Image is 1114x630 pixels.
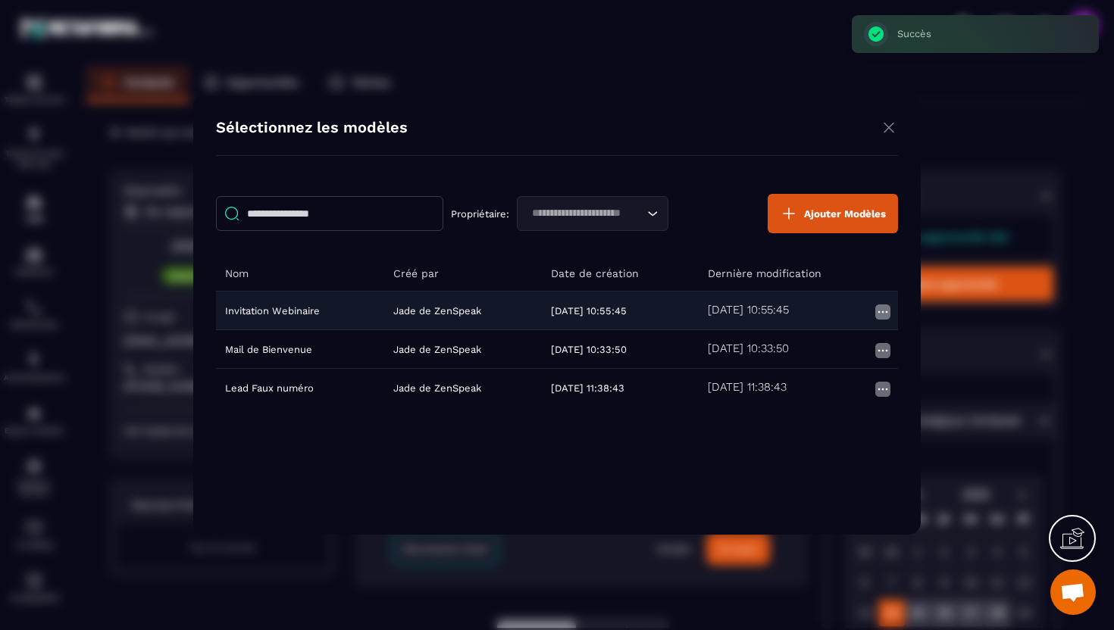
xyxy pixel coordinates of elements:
h5: [DATE] 10:33:50 [708,342,789,357]
td: Jade de ZenSpeak [384,369,542,407]
p: Propriétaire: [451,208,509,220]
h5: [DATE] 11:38:43 [708,380,787,395]
img: plus [780,204,798,223]
h5: [DATE] 10:55:45 [708,303,789,318]
td: Jade de ZenSpeak [384,292,542,330]
div: Ouvrir le chat [1050,569,1096,615]
th: Date de création [542,256,699,292]
td: Lead Faux numéro [216,369,384,407]
input: Search for option [527,205,643,222]
th: Créé par [384,256,542,292]
span: Ajouter Modèles [804,208,886,220]
td: [DATE] 11:38:43 [542,369,699,407]
img: close [880,118,898,137]
img: more icon [874,303,892,321]
button: Ajouter Modèles [768,194,898,233]
h4: Sélectionnez les modèles [216,118,408,140]
th: Dernière modification [699,256,898,292]
td: [DATE] 10:33:50 [542,330,699,369]
img: more icon [874,380,892,398]
td: [DATE] 10:55:45 [542,292,699,330]
div: Search for option [517,196,668,231]
img: more icon [874,342,892,360]
td: Mail de Bienvenue [216,330,384,369]
th: Nom [216,256,384,292]
td: Jade de ZenSpeak [384,330,542,369]
td: Invitation Webinaire [216,292,384,330]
